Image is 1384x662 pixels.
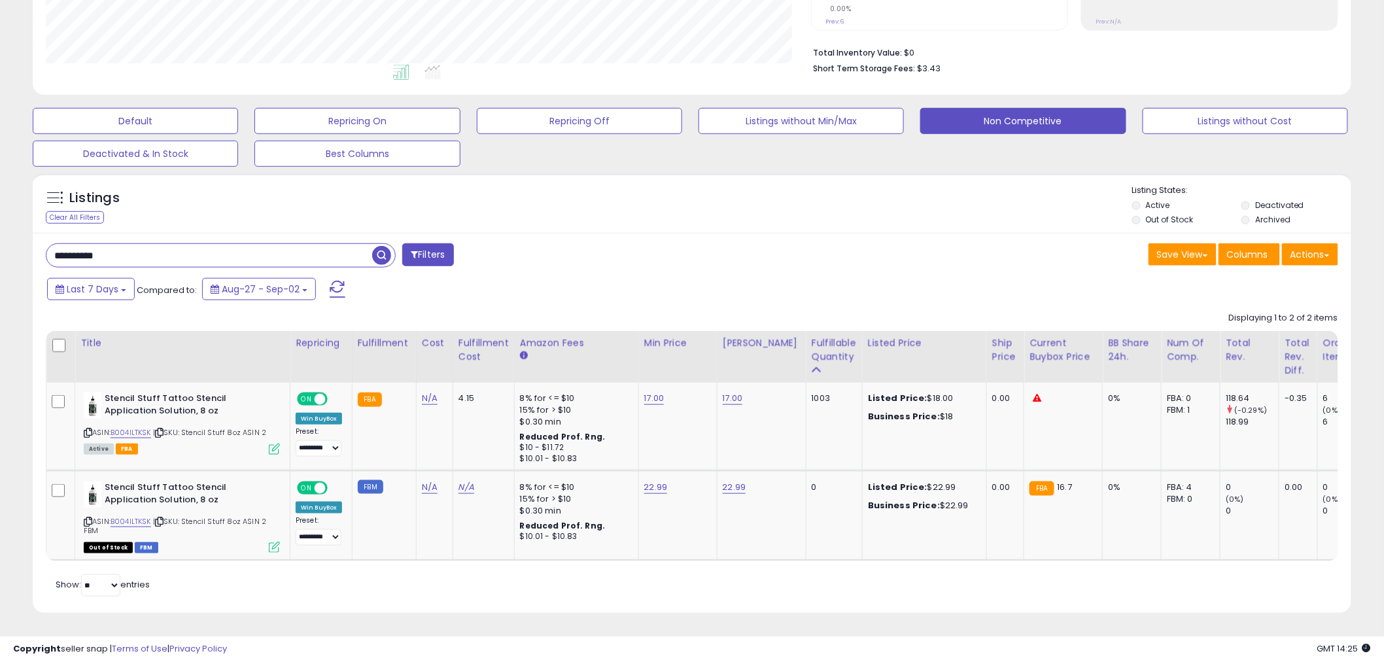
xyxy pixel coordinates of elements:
div: Title [80,336,285,350]
small: (0%) [1323,494,1341,504]
div: 6 [1323,392,1376,404]
div: Fulfillment [358,336,411,350]
span: ON [298,394,315,405]
b: Listed Price: [868,481,927,493]
button: Repricing Off [477,108,682,134]
span: FBM [135,542,158,553]
div: seller snap | | [13,643,227,655]
div: $10.01 - $10.83 [520,453,629,464]
div: [PERSON_NAME] [723,336,801,350]
b: Short Term Storage Fees: [813,63,915,74]
div: Ship Price [992,336,1018,364]
small: FBM [358,480,383,494]
b: Stencil Stuff Tattoo Stencil Application Solution, 8 oz [105,392,264,420]
span: $3.43 [917,62,941,75]
div: $22.99 [868,500,977,512]
div: Ordered Items [1323,336,1371,364]
div: Preset: [296,516,342,546]
div: 4.15 [458,392,504,404]
div: 0.00 [992,392,1014,404]
div: $10 - $11.72 [520,442,629,453]
span: 16.7 [1058,481,1073,493]
div: 0 [1323,481,1376,493]
label: Archived [1255,214,1290,225]
a: 22.99 [723,481,746,494]
div: FBA: 0 [1167,392,1210,404]
small: Prev: N/A [1096,18,1121,26]
div: 0 [1226,481,1279,493]
div: Displaying 1 to 2 of 2 items [1229,312,1338,324]
div: FBA: 4 [1167,481,1210,493]
a: Privacy Policy [169,642,227,655]
a: 17.00 [723,392,743,405]
button: Columns [1219,243,1280,266]
div: $22.99 [868,481,977,493]
span: | SKU: Stencil Stuff 8oz ASIN 2 FBM [84,516,266,536]
div: Amazon Fees [520,336,633,350]
button: Actions [1282,243,1338,266]
b: Stencil Stuff Tattoo Stencil Application Solution, 8 oz [105,481,264,509]
span: ON [298,483,315,494]
b: Reduced Prof. Rng. [520,431,606,442]
div: 0.00 [1285,481,1307,493]
a: N/A [422,481,438,494]
div: Min Price [644,336,712,350]
small: (-0.29%) [1234,405,1267,415]
button: Listings without Cost [1143,108,1348,134]
div: Win BuyBox [296,502,342,514]
span: All listings that are currently out of stock and unavailable for purchase on Amazon [84,542,133,553]
strong: Copyright [13,642,61,655]
span: FBA [116,444,138,455]
div: Current Buybox Price [1029,336,1097,364]
b: Business Price: [868,410,940,423]
small: (0%) [1323,405,1341,415]
div: 8% for <= $10 [520,481,629,493]
a: 17.00 [644,392,665,405]
img: 31YI5YmKSuL._SL40_.jpg [84,392,101,419]
label: Active [1146,200,1170,211]
div: 15% for > $10 [520,493,629,505]
div: Listed Price [868,336,981,350]
span: All listings currently available for purchase on Amazon [84,444,114,455]
span: Compared to: [137,284,197,296]
div: $0.30 min [520,505,629,517]
b: Total Inventory Value: [813,47,902,58]
small: 0.00% [825,4,852,14]
button: Deactivated & In Stock [33,141,238,167]
div: 8% for <= $10 [520,392,629,404]
div: Cost [422,336,447,350]
div: Fulfillment Cost [458,336,509,364]
div: 0 [812,481,852,493]
li: $0 [813,44,1328,60]
div: Total Rev. Diff. [1285,336,1312,377]
span: 2025-09-10 14:25 GMT [1317,642,1371,655]
a: B004ILTKSK [111,427,151,438]
span: Show: entries [56,578,150,591]
div: 0% [1108,392,1151,404]
a: 22.99 [644,481,668,494]
button: Filters [402,243,453,266]
div: FBM: 0 [1167,493,1210,505]
div: FBM: 1 [1167,404,1210,416]
p: Listing States: [1132,184,1351,197]
small: Prev: 6 [825,18,844,26]
div: 1003 [812,392,852,404]
div: Win BuyBox [296,413,342,425]
label: Deactivated [1255,200,1304,211]
button: Aug-27 - Sep-02 [202,278,316,300]
b: Listed Price: [868,392,927,404]
button: Default [33,108,238,134]
b: Reduced Prof. Rng. [520,520,606,531]
button: Best Columns [254,141,460,167]
small: (0%) [1226,494,1244,504]
div: $0.30 min [520,416,629,428]
div: ASIN: [84,481,280,551]
div: Fulfillable Quantity [812,336,857,364]
div: 0 [1323,505,1376,517]
div: Preset: [296,427,342,457]
div: Total Rev. [1226,336,1273,364]
div: 118.64 [1226,392,1279,404]
span: Aug-27 - Sep-02 [222,283,300,296]
button: Save View [1149,243,1217,266]
div: 118.99 [1226,416,1279,428]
